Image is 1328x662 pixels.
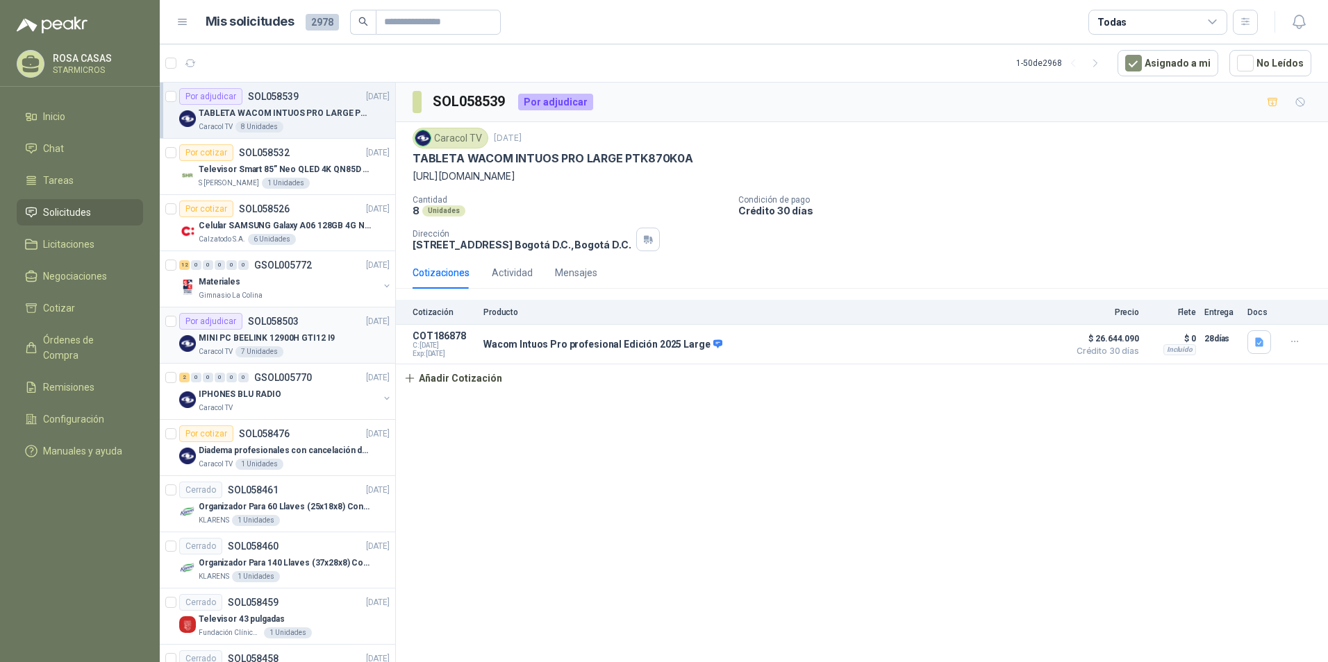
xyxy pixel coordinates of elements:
div: Cotizaciones [413,265,470,280]
p: KLARENS [199,515,229,526]
a: 12 0 0 0 0 0 GSOL005772[DATE] Company LogoMaterialesGimnasio La Colina [179,257,392,301]
h1: Mis solicitudes [206,12,294,32]
p: Wacom Intuos Pro profesional Edición 2025 Large [483,339,722,351]
div: 0 [203,260,213,270]
img: Company Logo [179,391,196,408]
div: 0 [191,260,201,270]
img: Company Logo [179,223,196,239]
a: Por cotizarSOL058532[DATE] Company LogoTelevisor Smart 85” Neo QLED 4K QN85D (QN85QN85DBKXZL)S [P... [160,139,395,195]
span: 2978 [306,14,339,31]
img: Company Logo [415,130,431,146]
span: Configuración [43,411,104,427]
p: [DATE] [366,203,390,216]
span: Tareas [43,173,74,188]
a: 2 0 0 0 0 0 GSOL005770[DATE] Company LogoIPHONES BLU RADIOCaracol TV [179,369,392,414]
a: CerradoSOL058460[DATE] Company LogoOrganizador Para 140 Llaves (37x28x8) Con CerraduraKLARENS1 Un... [160,532,395,588]
p: [DATE] [366,427,390,441]
p: Calzatodo S.A. [199,234,245,245]
span: Solicitudes [43,205,91,220]
span: Manuales y ayuda [43,443,122,459]
div: 2 [179,373,190,382]
span: Chat [43,141,64,156]
p: [URL][DOMAIN_NAME] [413,169,1311,184]
a: Por adjudicarSOL058503[DATE] Company LogoMINI PC BEELINK 12900H GTI12 I9Caracol TV7 Unidades [160,307,395,364]
p: SOL058503 [248,316,299,326]
div: Por adjudicar [179,88,242,105]
div: Mensajes [555,265,597,280]
img: Company Logo [179,279,196,296]
a: Manuales y ayuda [17,438,143,464]
p: Caracol TV [199,459,233,470]
p: Caracol TV [199,402,233,414]
a: Solicitudes [17,199,143,226]
div: Cerrado [179,594,222,611]
p: STARMICROS [53,66,140,74]
a: Negociaciones [17,263,143,289]
a: CerradoSOL058459[DATE] Company LogoTelevisor 43 pulgadasFundación Clínica Shaio1 Unidades [160,588,395,645]
div: Incluido [1163,344,1196,355]
a: Tareas [17,167,143,194]
p: SOL058532 [239,148,290,158]
img: Company Logo [179,504,196,520]
p: Gimnasio La Colina [199,290,263,301]
img: Company Logo [179,616,196,633]
div: Por adjudicar [518,94,593,110]
img: Company Logo [179,335,196,352]
p: Caracol TV [199,346,233,357]
p: Celular SAMSUNG Galaxy A06 128GB 4G Negro [199,219,372,232]
p: SOL058459 [228,597,279,607]
p: SOL058539 [248,92,299,101]
span: Exp: [DATE] [413,350,475,358]
p: Precio [1070,307,1139,317]
p: Dirección [413,229,631,239]
p: GSOL005772 [254,260,312,270]
img: Company Logo [179,167,196,183]
span: Órdenes de Compra [43,332,130,363]
button: Asignado a mi [1118,50,1218,76]
span: Licitaciones [43,237,94,252]
p: Flete [1147,307,1196,317]
div: Unidades [422,205,465,217]
p: COT186878 [413,330,475,341]
a: Cotizar [17,295,143,321]
p: Organizador Para 60 Llaves (25x18x8) Con Cerradura [199,500,372,514]
p: [DATE] [494,132,522,145]
div: 12 [179,260,190,270]
p: KLARENS [199,571,229,582]
p: Docs [1247,307,1275,317]
p: Producto [483,307,1061,317]
p: [DATE] [366,259,390,272]
p: Televisor Smart 85” Neo QLED 4K QN85D (QN85QN85DBKXZL) [199,163,372,176]
div: Cerrado [179,482,222,498]
a: Remisiones [17,374,143,400]
div: 1 Unidades [232,515,280,526]
div: 8 Unidades [235,121,283,133]
p: [DATE] [366,540,390,553]
p: [STREET_ADDRESS] Bogotá D.C. , Bogotá D.C. [413,239,631,251]
a: Órdenes de Compra [17,327,143,368]
div: Por cotizar [179,201,233,217]
p: IPHONES BLU RADIO [199,388,281,401]
p: Caracol TV [199,121,233,133]
p: Entrega [1204,307,1239,317]
a: Por cotizarSOL058526[DATE] Company LogoCelular SAMSUNG Galaxy A06 128GB 4G NegroCalzatodo S.A.6 U... [160,195,395,251]
p: [DATE] [366,90,390,103]
a: Configuración [17,406,143,432]
h3: SOL058539 [433,91,507,112]
div: 1 - 50 de 2968 [1016,52,1106,74]
a: CerradoSOL058461[DATE] Company LogoOrganizador Para 60 Llaves (25x18x8) Con CerraduraKLARENS1 Uni... [160,476,395,532]
p: Cantidad [413,195,727,205]
img: Company Logo [179,560,196,577]
p: [DATE] [366,596,390,609]
div: 1 Unidades [262,178,310,189]
p: [DATE] [366,315,390,328]
p: Materiales [199,275,240,289]
a: Licitaciones [17,231,143,257]
div: 6 Unidades [248,234,296,245]
span: Crédito 30 días [1070,347,1139,355]
div: Caracol TV [413,128,488,148]
div: 0 [191,373,201,382]
p: 8 [413,205,420,217]
p: Cotización [413,307,475,317]
p: ROSA CASAS [53,53,140,63]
